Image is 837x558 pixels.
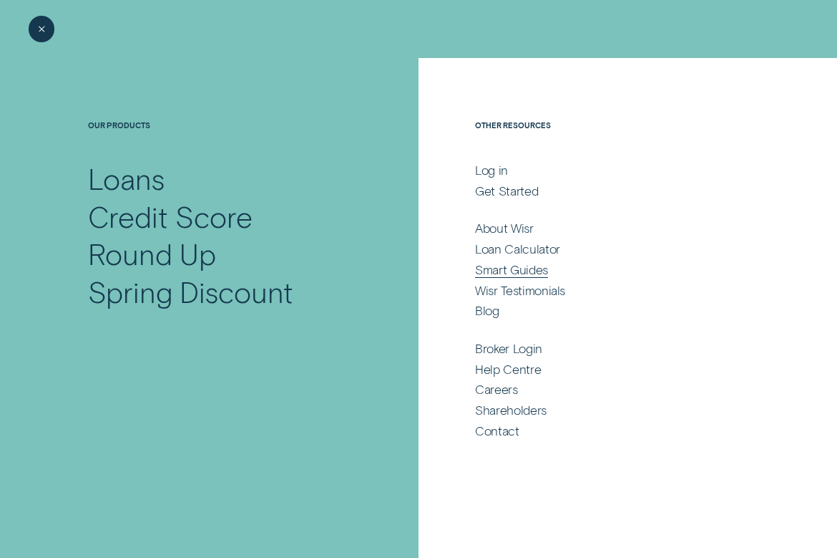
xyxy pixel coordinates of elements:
[475,423,748,438] a: Contact
[475,241,748,256] a: Loan Calculator
[475,183,538,198] div: Get Started
[475,220,533,236] div: About Wisr
[475,162,508,178] div: Log in
[475,381,518,397] div: Careers
[475,162,748,178] a: Log in
[88,160,358,198] a: Loans
[475,220,748,236] a: About Wisr
[475,340,542,356] div: Broker Login
[475,120,748,160] h4: Other Resources
[475,282,565,298] div: Wisr Testimonials
[475,340,748,356] a: Broker Login
[475,261,548,277] div: Smart Guides
[475,361,748,377] a: Help Centre
[475,402,547,418] div: Shareholders
[475,381,748,397] a: Careers
[29,16,55,42] button: Close Menu
[475,302,499,318] div: Blog
[475,423,519,438] div: Contact
[88,120,358,160] h4: Our Products
[475,361,541,377] div: Help Centre
[88,273,293,311] div: Spring Discount
[88,160,165,198] div: Loans
[88,273,358,311] a: Spring Discount
[475,183,748,198] a: Get Started
[475,241,560,256] div: Loan Calculator
[88,235,358,273] a: Round Up
[475,282,748,298] a: Wisr Testimonials
[475,261,748,277] a: Smart Guides
[475,402,748,418] a: Shareholders
[88,198,358,236] a: Credit Score
[88,198,253,236] div: Credit Score
[475,302,748,318] a: Blog
[88,235,216,273] div: Round Up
